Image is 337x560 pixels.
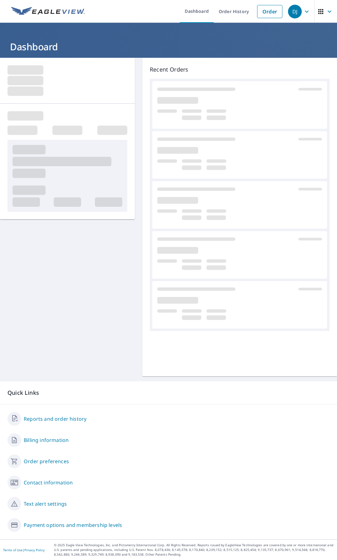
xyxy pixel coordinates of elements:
h1: Dashboard [7,40,330,53]
a: Contact information [24,479,73,486]
p: © 2025 Eagle View Technologies, Inc. and Pictometry International Corp. All Rights Reserved. Repo... [54,543,334,557]
a: Reports and order history [24,415,86,423]
p: Recent Orders [150,65,330,74]
img: EV Logo [11,7,85,16]
a: Text alert settings [24,500,67,508]
a: Billing information [24,436,69,444]
a: Order preferences [24,458,69,465]
div: DJ [288,5,302,18]
p: | [3,548,45,552]
a: Privacy Policy [24,548,45,552]
a: Order [257,5,282,18]
a: Payment options and membership levels [24,521,122,529]
p: Quick Links [7,389,330,397]
a: Terms of Use [3,548,22,552]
